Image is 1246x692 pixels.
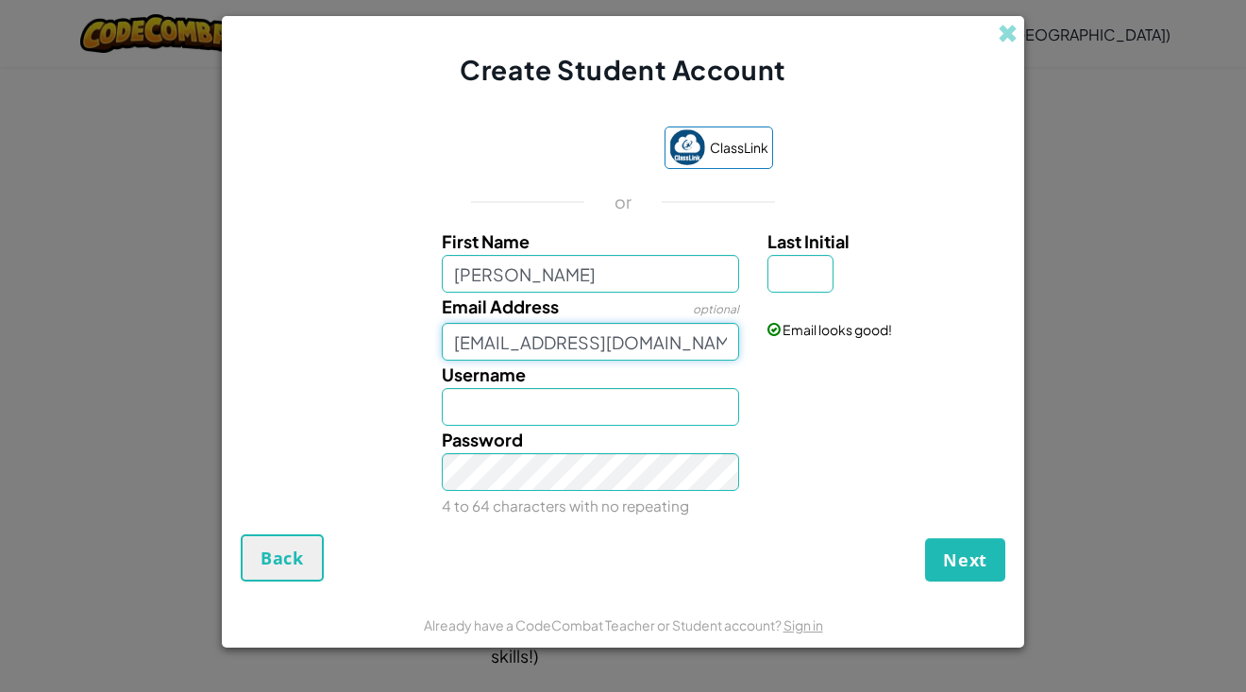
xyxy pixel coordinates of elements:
span: ClassLink [710,134,768,161]
span: Back [261,547,304,569]
iframe: Sign in with Google Button [463,128,655,170]
span: Already have a CodeCombat Teacher or Student account? [424,616,783,633]
span: Email Address [442,295,559,317]
span: Password [442,429,523,450]
img: classlink-logo-small.png [669,129,705,165]
small: 4 to 64 characters with no repeating [442,497,689,515]
button: Next [925,538,1005,582]
span: Email looks good! [783,321,892,338]
span: optional [693,302,739,316]
span: Last Initial [767,230,850,252]
button: Back [241,534,324,582]
span: Next [943,549,987,571]
p: or [615,191,632,213]
span: Create Student Account [460,53,785,86]
span: Username [442,363,526,385]
span: First Name [442,230,530,252]
a: Sign in [783,616,823,633]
